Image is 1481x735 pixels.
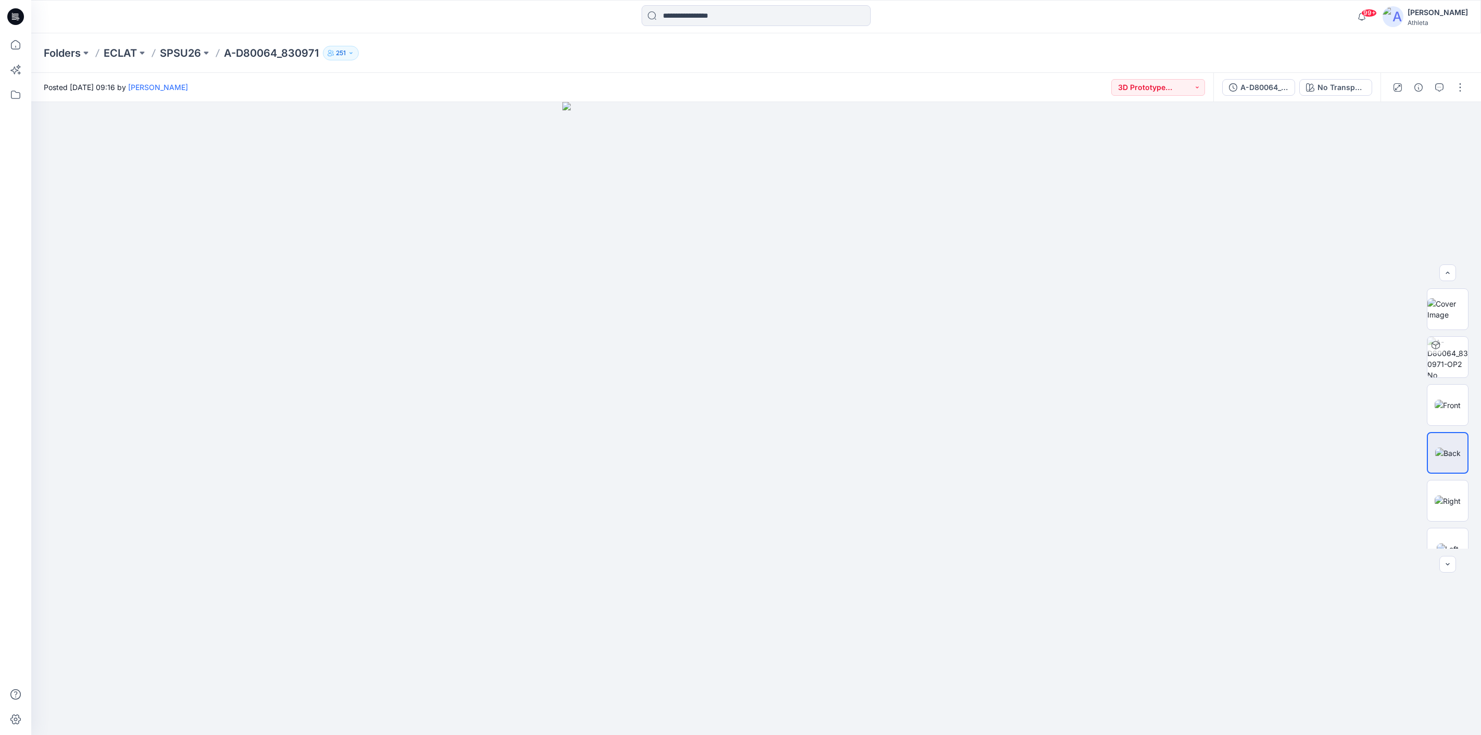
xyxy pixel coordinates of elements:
[1383,6,1403,27] img: avatar
[1222,79,1295,96] button: A-D80064_830971-OP2
[104,46,137,60] a: ECLAT
[1435,496,1461,506] img: Right
[128,83,188,92] a: [PERSON_NAME]
[1427,298,1468,320] img: Cover Image
[1408,19,1468,27] div: Athleta
[1435,400,1461,411] img: Front
[562,102,950,735] img: eyJhbGciOiJIUzI1NiIsImtpZCI6IjAiLCJzbHQiOiJzZXMiLCJ0eXAiOiJKV1QifQ.eyJkYXRhIjp7InR5cGUiOiJzdG9yYW...
[44,82,188,93] span: Posted [DATE] 09:16 by
[1410,79,1427,96] button: Details
[1361,9,1377,17] span: 99+
[160,46,201,60] a: SPSU26
[224,46,319,60] p: A-D80064_830971
[1317,82,1365,93] div: No Transparency
[323,46,359,60] button: 251
[1437,543,1459,554] img: Left
[44,46,81,60] a: Folders
[1299,79,1372,96] button: No Transparency
[1408,6,1468,19] div: [PERSON_NAME]
[1435,448,1461,459] img: Back
[336,47,346,59] p: 251
[1427,337,1468,377] img: A-D80064_830971-OP2 No Transparency
[1240,82,1288,93] div: A-D80064_830971-OP2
